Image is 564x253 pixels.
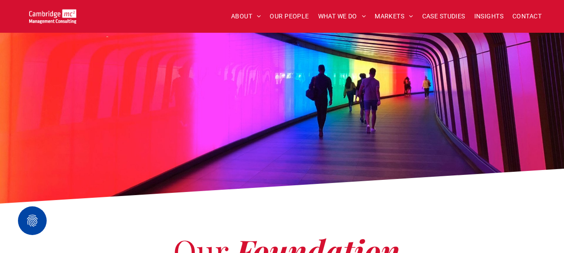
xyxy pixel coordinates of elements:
a: CONTACT [508,9,546,23]
a: MARKETS [370,9,417,23]
a: INSIGHTS [470,9,508,23]
img: Go to Homepage [29,9,76,24]
a: CASE STUDIES [418,9,470,23]
a: OUR PEOPLE [265,9,313,23]
a: ABOUT [227,9,266,23]
a: WHAT WE DO [314,9,371,23]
